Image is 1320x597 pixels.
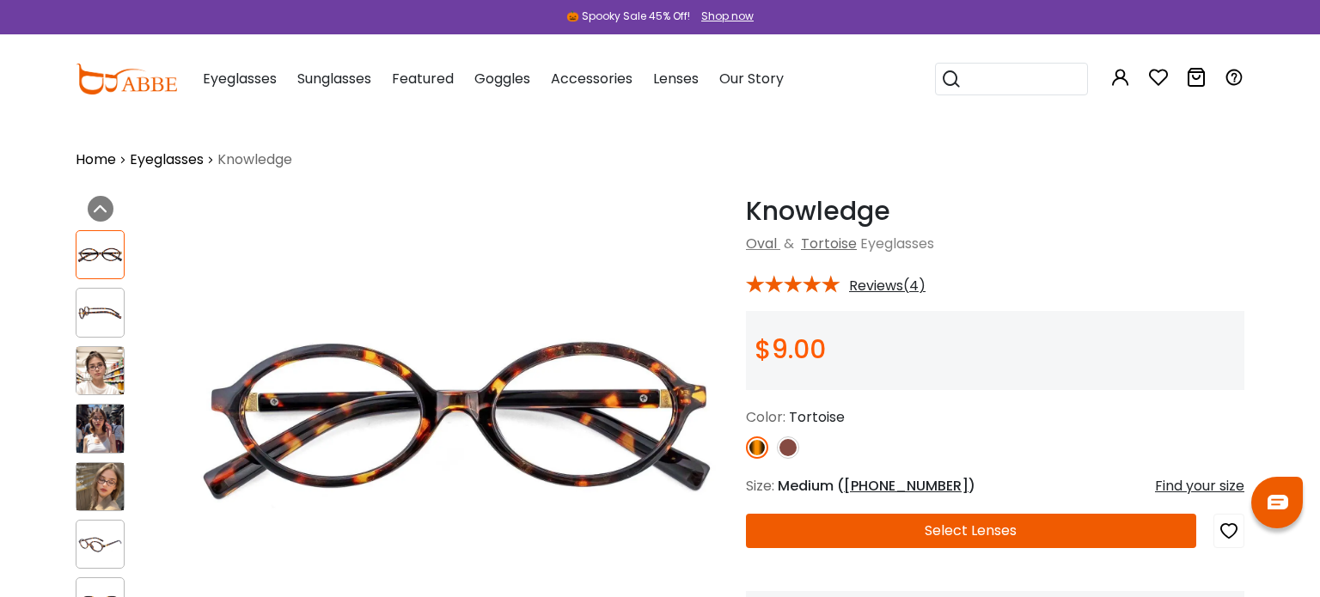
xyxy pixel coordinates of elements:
[844,476,969,496] span: [PHONE_NUMBER]
[203,69,277,88] span: Eyeglasses
[801,234,857,253] a: Tortoise
[719,69,784,88] span: Our Story
[746,407,785,427] span: Color:
[789,407,845,427] span: Tortoise
[778,476,975,496] span: Medium ( )
[693,9,754,23] a: Shop now
[76,243,124,267] img: Knowledge Tortoise Acetate Eyeglasses , UniversalBridgeFit Frames from ABBE Glasses
[474,69,530,88] span: Goggles
[130,149,204,170] a: Eyeglasses
[701,9,754,24] div: Shop now
[860,234,934,253] span: Eyeglasses
[746,234,777,253] a: Oval
[746,476,774,496] span: Size:
[746,196,1244,227] h1: Knowledge
[76,301,124,325] img: Knowledge Tortoise Acetate Eyeglasses , UniversalBridgeFit Frames from ABBE Glasses
[551,69,632,88] span: Accessories
[76,347,124,394] img: Knowledge Tortoise Acetate Eyeglasses , UniversalBridgeFit Frames from ABBE Glasses
[392,69,454,88] span: Featured
[1155,476,1244,496] div: Find your size
[566,9,690,24] div: 🎃 Spooky Sale 45% Off!
[76,149,116,170] a: Home
[755,331,826,368] span: $9.00
[217,149,292,170] span: Knowledge
[653,69,699,88] span: Lenses
[76,463,124,510] img: Knowledge Tortoise Acetate Eyeglasses , UniversalBridgeFit Frames from ABBE Glasses
[76,64,177,94] img: abbeglasses.com
[849,278,926,294] span: Reviews(4)
[297,69,371,88] span: Sunglasses
[746,514,1196,548] button: Select Lenses
[780,234,797,253] span: &
[1268,495,1288,509] img: chat
[76,533,124,557] img: Knowledge Tortoise Acetate Eyeglasses , UniversalBridgeFit Frames from ABBE Glasses
[76,405,124,452] img: Knowledge Tortoise Acetate Eyeglasses , UniversalBridgeFit Frames from ABBE Glasses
